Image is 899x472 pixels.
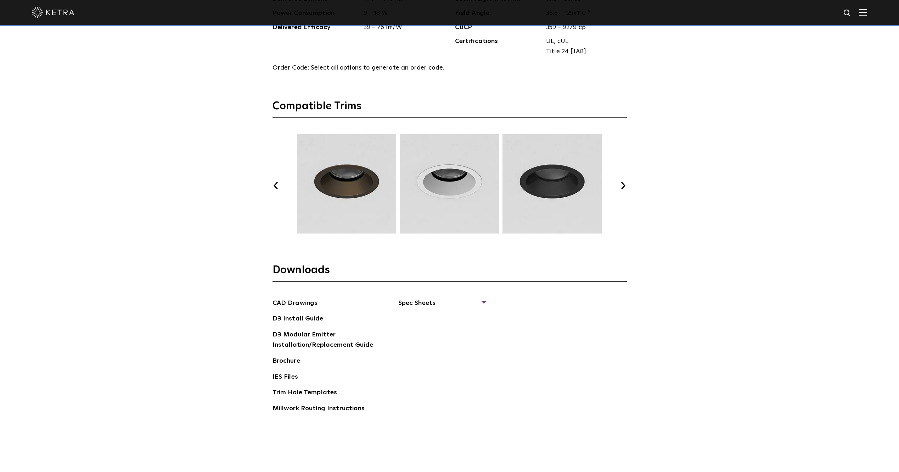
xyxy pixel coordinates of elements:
[272,22,359,33] span: Delivered Efficacy
[620,182,627,189] button: Next
[546,46,622,57] span: Title 24 [JA8]
[32,7,74,18] img: ketra-logo-2019-white
[843,9,852,18] img: search icon
[272,298,318,309] a: CAD Drawings
[272,99,627,118] h3: Compatible Trims
[398,298,485,314] span: Spec Sheets
[272,404,365,415] a: Millwork Routing Instructions
[541,22,627,33] span: 359 - 9279 cp
[501,134,603,234] img: TRM007.webp
[272,65,309,71] span: Order Code:
[272,356,300,367] a: Brochure
[455,36,541,57] span: Certifications
[455,22,541,33] span: CBCP
[546,36,622,46] span: UL, cUL
[272,263,627,282] h3: Downloads
[272,182,280,189] button: Previous
[272,330,379,351] a: D3 Modular Emitter Installation/Replacement Guide
[272,388,337,399] a: Trim Hole Templates
[272,372,298,383] a: IES Files
[296,134,397,234] img: TRM004.webp
[399,134,500,234] img: TRM005.webp
[859,9,867,16] img: Hamburger%20Nav.svg
[311,65,444,71] span: Select all options to generate an order code.
[358,22,444,33] span: 39 - 76 lm/W
[272,314,323,325] a: D3 Install Guide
